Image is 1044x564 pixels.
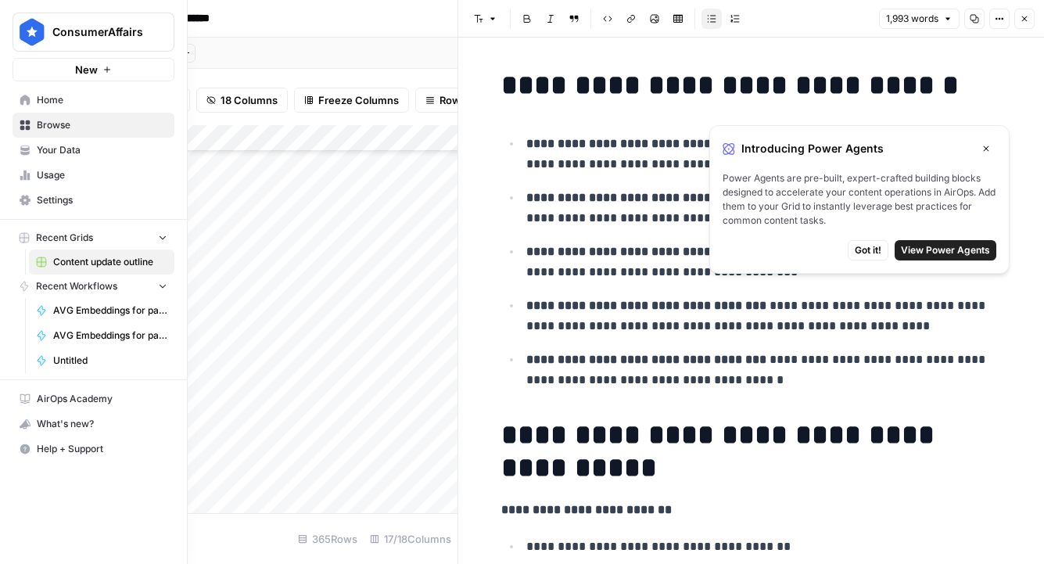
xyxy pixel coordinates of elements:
div: Introducing Power Agents [723,138,996,159]
span: 18 Columns [221,92,278,108]
span: Content update outline [53,255,167,269]
a: Browse [13,113,174,138]
span: Settings [37,193,167,207]
span: Browse [37,118,167,132]
button: Workspace: ConsumerAffairs [13,13,174,52]
div: 365 Rows [292,526,364,551]
button: New [13,58,174,81]
a: Usage [13,163,174,188]
a: AVG Embeddings for page and Target Keyword - Using Pasted page content [29,298,174,323]
span: AVG Embeddings for page and Target Keyword - Using Pasted page content [53,304,167,318]
button: 1,993 words [879,9,960,29]
a: Home [13,88,174,113]
span: Help + Support [37,442,167,456]
button: What's new? [13,411,174,436]
a: Untitled [29,348,174,373]
button: View Power Agents [895,240,996,260]
button: Help + Support [13,436,174,462]
span: Row Height [439,92,496,108]
button: Freeze Columns [294,88,409,113]
span: Usage [37,168,167,182]
span: Home [37,93,167,107]
span: 1,993 words [886,12,938,26]
span: Untitled [53,354,167,368]
button: Recent Workflows [13,275,174,298]
span: View Power Agents [901,243,990,257]
span: Freeze Columns [318,92,399,108]
button: Recent Grids [13,226,174,250]
div: What's new? [13,412,174,436]
span: Got it! [855,243,881,257]
button: 18 Columns [196,88,288,113]
span: New [75,62,98,77]
a: Content update outline [29,250,174,275]
a: Settings [13,188,174,213]
button: Row Height [415,88,506,113]
span: Power Agents are pre-built, expert-crafted building blocks designed to accelerate your content op... [723,171,996,228]
img: ConsumerAffairs Logo [18,18,46,46]
a: Your Data [13,138,174,163]
div: 17/18 Columns [364,526,457,551]
a: AVG Embeddings for page and Target Keyword [29,323,174,348]
span: AirOps Academy [37,392,167,406]
span: Recent Workflows [36,279,117,293]
span: ConsumerAffairs [52,24,147,40]
a: AirOps Academy [13,386,174,411]
button: Got it! [848,240,888,260]
span: AVG Embeddings for page and Target Keyword [53,329,167,343]
span: Recent Grids [36,231,93,245]
span: Your Data [37,143,167,157]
